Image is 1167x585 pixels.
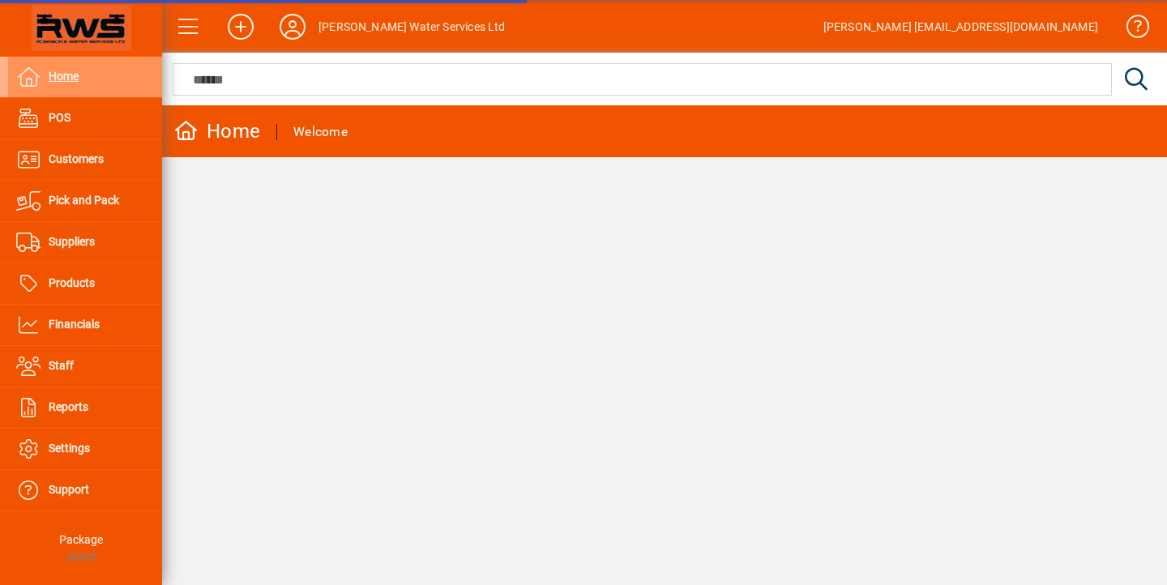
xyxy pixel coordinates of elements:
[49,483,89,496] span: Support
[49,400,88,413] span: Reports
[49,359,74,372] span: Staff
[49,194,119,207] span: Pick and Pack
[174,118,260,144] div: Home
[49,276,95,289] span: Products
[8,98,162,139] a: POS
[267,12,318,41] button: Profile
[8,387,162,428] a: Reports
[49,152,104,165] span: Customers
[49,318,100,331] span: Financials
[293,119,348,145] div: Welcome
[49,235,95,248] span: Suppliers
[823,14,1098,40] div: [PERSON_NAME] [EMAIL_ADDRESS][DOMAIN_NAME]
[8,305,162,345] a: Financials
[8,181,162,221] a: Pick and Pack
[8,263,162,304] a: Products
[59,533,103,546] span: Package
[318,14,506,40] div: [PERSON_NAME] Water Services Ltd
[8,429,162,469] a: Settings
[8,470,162,510] a: Support
[1114,3,1147,56] a: Knowledge Base
[215,12,267,41] button: Add
[49,111,71,124] span: POS
[8,222,162,263] a: Suppliers
[8,346,162,386] a: Staff
[8,139,162,180] a: Customers
[49,70,79,83] span: Home
[49,442,90,455] span: Settings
